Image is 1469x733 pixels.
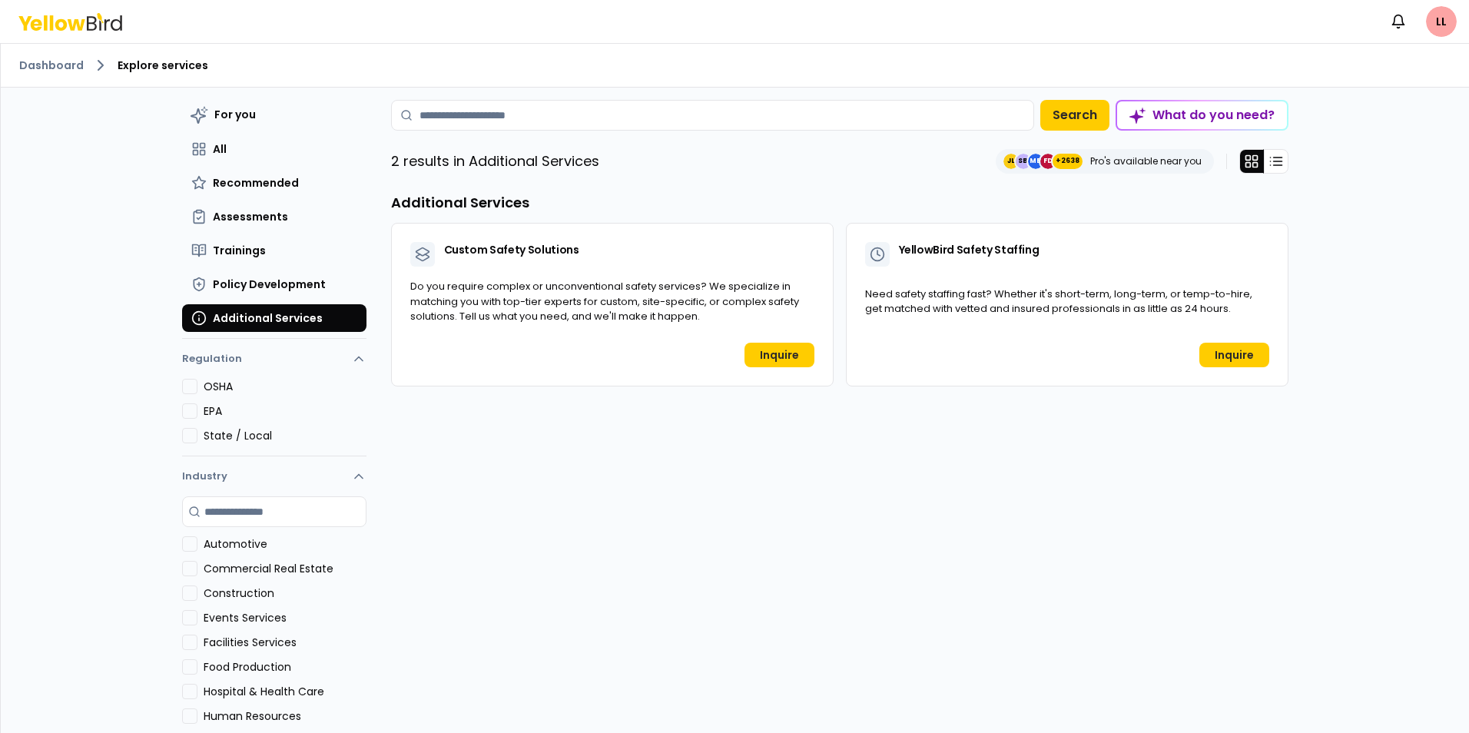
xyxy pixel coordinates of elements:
button: Policy Development [182,270,366,298]
label: Commercial Real Estate [204,561,366,576]
nav: breadcrumb [19,56,1451,75]
label: Automotive [204,536,366,552]
button: Recommended [182,169,366,197]
h3: Additional Services [391,192,1288,214]
label: OSHA [204,379,366,394]
div: What do you need? [1117,101,1287,129]
span: +2638 [1056,154,1079,169]
span: For you [214,107,256,122]
button: All [182,135,366,163]
button: Regulation [182,345,366,379]
div: Regulation [182,379,366,456]
label: Facilities Services [204,635,366,650]
label: Construction [204,585,366,601]
button: Search [1040,100,1109,131]
button: Assessments [182,203,366,231]
span: All [213,141,227,157]
button: What do you need? [1116,100,1288,131]
a: Inquire [744,343,814,367]
span: JL [1003,154,1019,169]
span: Policy Development [213,277,326,292]
span: Assessments [213,209,288,224]
span: FD [1040,154,1056,169]
label: State / Local [204,428,366,443]
button: Additional Services [182,304,366,332]
span: Explore services [118,58,208,73]
span: Additional Services [213,310,323,326]
a: Dashboard [19,58,84,73]
span: Need safety staffing fast? Whether it's short-term, long-term, or temp-to-hire, get matched with ... [865,287,1252,317]
label: Human Resources [204,708,366,724]
p: 2 results in Additional Services [391,151,599,172]
span: SB [1016,154,1031,169]
span: MB [1028,154,1043,169]
button: For you [182,100,366,129]
span: Do you require complex or unconventional safety services? We specialize in matching you with top-... [410,279,799,323]
label: Hospital & Health Care [204,684,366,699]
span: Recommended [213,175,299,191]
span: Trainings [213,243,266,258]
span: LL [1426,6,1457,37]
span: Custom Safety Solutions [444,242,579,257]
a: Inquire [1199,343,1269,367]
label: Events Services [204,610,366,625]
label: EPA [204,403,366,419]
p: Pro's available near you [1090,155,1202,167]
button: Trainings [182,237,366,264]
button: Industry [182,456,366,496]
span: YellowBird Safety Staffing [899,242,1040,257]
label: Food Production [204,659,366,675]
